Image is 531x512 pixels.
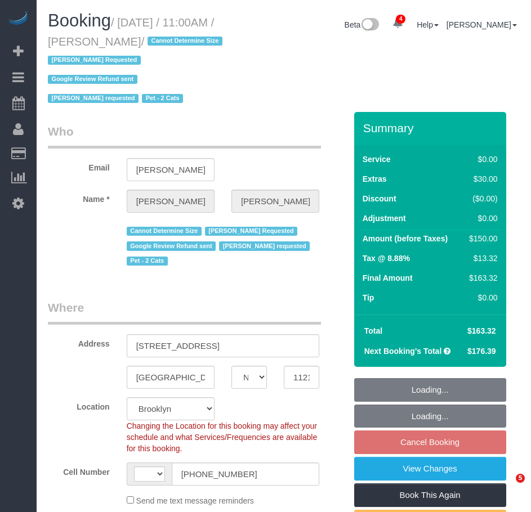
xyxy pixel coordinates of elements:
[417,20,439,29] a: Help
[39,190,118,205] label: Name *
[127,257,168,266] span: Pet - 2 Cats
[127,241,216,250] span: Google Review Refund sent
[364,326,382,335] strong: Total
[48,94,139,103] span: [PERSON_NAME] requested
[39,334,118,349] label: Address
[467,347,496,356] span: $176.39
[363,122,501,134] h3: Summary
[465,272,497,284] div: $163.32
[363,193,396,204] label: Discount
[148,37,222,46] span: Cannot Determine Size
[48,56,141,65] span: [PERSON_NAME] Requested
[127,421,318,453] span: Changing the Location for this booking may affect your schedule and what Services/Frequencies are...
[284,366,319,389] input: Zip Code
[231,190,319,213] input: Last Name
[354,457,506,480] a: View Changes
[465,193,497,204] div: ($0.00)
[396,15,405,24] span: 4
[7,11,29,27] img: Automaid Logo
[127,366,215,389] input: City
[172,462,319,486] input: Cell Number
[219,241,310,250] span: [PERSON_NAME] requested
[465,253,497,264] div: $13.32
[493,474,520,501] iframe: Intercom live chat
[363,253,410,264] label: Tax @ 8.88%
[48,299,321,325] legend: Where
[387,11,409,36] a: 4
[467,326,496,335] span: $163.32
[363,272,413,284] label: Final Amount
[48,75,137,84] span: Google Review Refund sent
[465,213,497,224] div: $0.00
[136,496,254,505] span: Send me text message reminders
[516,474,525,483] span: 5
[363,173,387,185] label: Extras
[363,233,448,244] label: Amount (before Taxes)
[363,154,391,165] label: Service
[465,233,497,244] div: $150.00
[127,227,202,236] span: Cannot Determine Size
[360,18,379,33] img: New interface
[127,158,215,181] input: Email
[39,158,118,173] label: Email
[465,154,497,165] div: $0.00
[354,483,506,507] a: Book This Again
[39,397,118,412] label: Location
[465,173,497,185] div: $30.00
[142,94,183,103] span: Pet - 2 Cats
[363,292,374,303] label: Tip
[345,20,380,29] a: Beta
[48,11,111,30] span: Booking
[205,227,298,236] span: [PERSON_NAME] Requested
[48,123,321,149] legend: Who
[363,213,406,224] label: Adjustment
[48,16,226,105] small: / [DATE] / 11:00AM / [PERSON_NAME]
[364,347,442,356] strong: Next Booking's Total
[465,292,497,303] div: $0.00
[127,190,215,213] input: First Name
[39,462,118,478] label: Cell Number
[447,20,517,29] a: [PERSON_NAME]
